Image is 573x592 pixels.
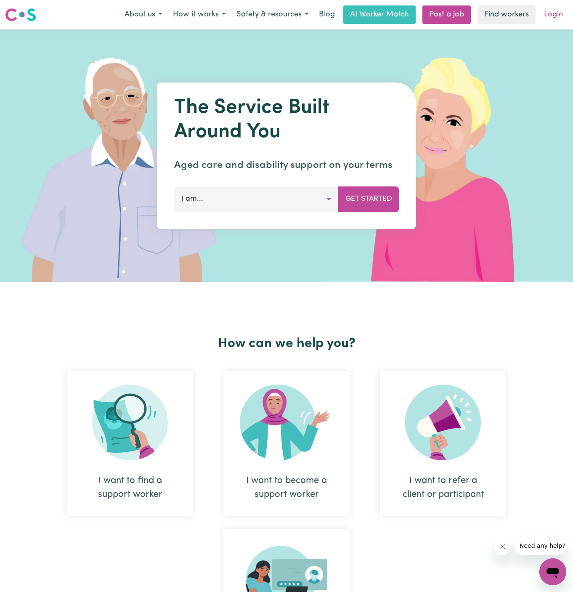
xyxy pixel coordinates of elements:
[494,538,511,555] iframe: Close message
[167,6,231,24] button: How it works
[119,6,167,24] button: About us
[67,371,193,516] div: I want to find a support worker
[92,385,168,460] img: Search
[314,5,340,24] a: Blog
[231,6,314,24] button: Safety & resources
[405,385,481,460] img: Refer
[52,336,521,352] h2: How can we help you?
[5,5,36,24] a: Careseekers logo
[343,5,416,24] a: AI Worker Match
[539,558,566,585] iframe: Button to launch messaging window
[5,7,36,22] img: Careseekers logo
[539,5,568,24] a: Login
[174,186,339,212] button: I am...
[174,158,399,173] p: Aged care and disability support on your terms
[174,96,399,144] h1: The Service Built Around You
[240,385,333,460] img: Become Worker
[477,5,536,24] a: Find workers
[223,371,350,516] div: I want to become a support worker
[422,5,471,24] a: Post a job
[244,474,329,502] div: I want to become a support worker
[515,536,566,555] iframe: Message from company
[87,474,173,502] div: I want to find a support worker
[380,371,506,516] div: I want to refer a client or participant
[400,474,486,502] div: I want to refer a client or participant
[338,186,399,212] button: Get Started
